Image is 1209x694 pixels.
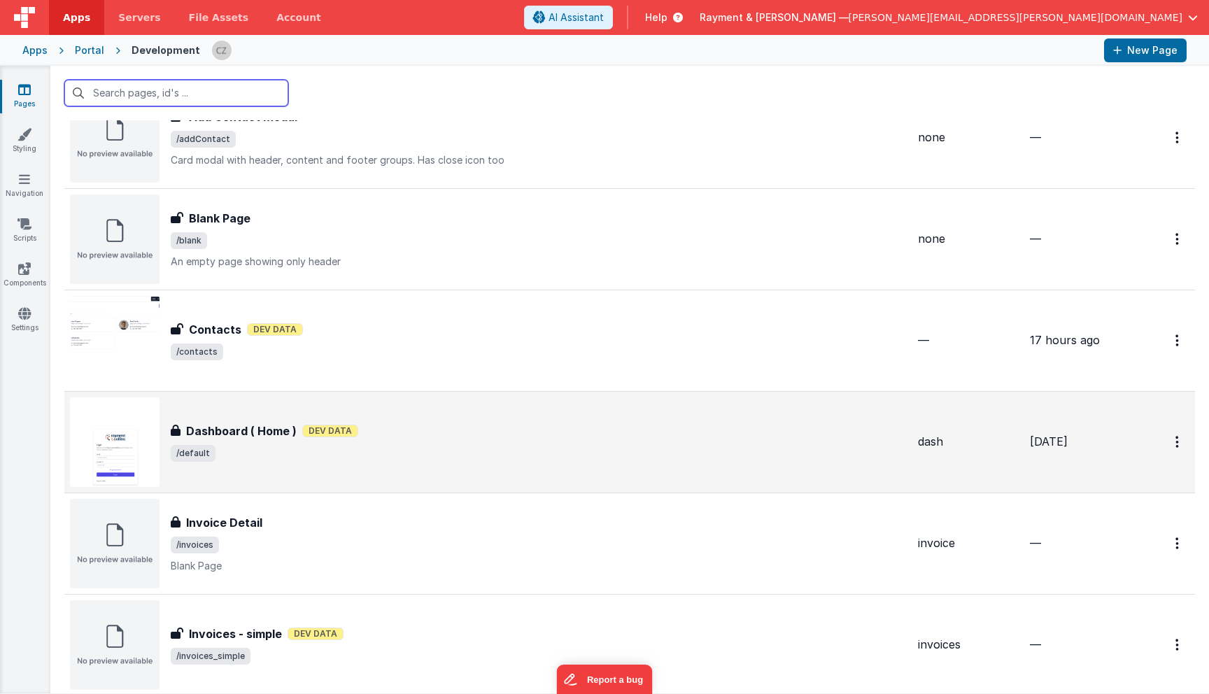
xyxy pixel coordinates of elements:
span: /invoices [171,537,219,553]
button: Options [1167,123,1189,152]
h3: Invoice Detail [186,514,262,531]
button: Rayment & [PERSON_NAME] — [PERSON_NAME][EMAIL_ADDRESS][PERSON_NAME][DOMAIN_NAME] [700,10,1198,24]
button: Options [1167,326,1189,355]
div: invoices [918,637,1019,653]
input: Search pages, id's ... [64,80,288,106]
span: [DATE] [1030,434,1068,448]
span: File Assets [189,10,249,24]
p: Card modal with header, content and footer groups. Has close icon too [171,153,907,167]
span: AI Assistant [549,10,604,24]
span: Servers [118,10,160,24]
span: [PERSON_NAME][EMAIL_ADDRESS][PERSON_NAME][DOMAIN_NAME] [849,10,1182,24]
span: Rayment & [PERSON_NAME] — [700,10,849,24]
span: — [918,333,929,347]
span: Dev Data [288,628,344,640]
h3: Dashboard ( Home ) [186,423,297,439]
span: Help [645,10,667,24]
button: Options [1167,630,1189,659]
h3: Contacts [189,321,241,338]
span: — [1030,536,1041,550]
p: Blank Page [171,559,907,573]
button: AI Assistant [524,6,613,29]
span: Dev Data [247,323,303,336]
img: b4a104e37d07c2bfba7c0e0e4a273d04 [212,41,232,60]
iframe: Marker.io feedback button [557,665,653,694]
span: /default [171,445,215,462]
div: Development [132,43,200,57]
div: Portal [75,43,104,57]
div: invoice [918,535,1019,551]
button: Options [1167,427,1189,456]
button: New Page [1104,38,1187,62]
p: An empty page showing only header [171,255,907,269]
span: — [1030,637,1041,651]
div: Apps [22,43,48,57]
span: Dev Data [302,425,358,437]
span: — [1030,130,1041,144]
span: /blank [171,232,207,249]
span: /invoices_simple [171,648,250,665]
span: 17 hours ago [1030,333,1100,347]
div: none [918,129,1019,146]
div: dash [918,434,1019,450]
span: /contacts [171,344,223,360]
div: none [918,231,1019,247]
span: — [1030,232,1041,246]
h3: Invoices - simple [189,625,282,642]
span: Apps [63,10,90,24]
button: Options [1167,225,1189,253]
button: Options [1167,529,1189,558]
h3: Blank Page [189,210,250,227]
span: /addContact [171,131,236,148]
